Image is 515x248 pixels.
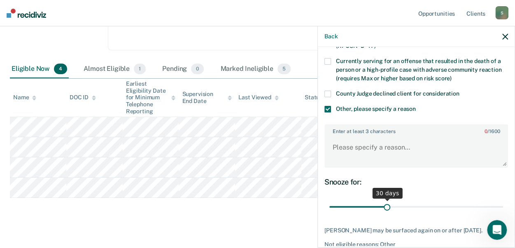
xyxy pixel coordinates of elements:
span: County Judge declined client for consideration [336,90,459,97]
div: 30 days [373,188,403,199]
div: Name [13,94,36,101]
div: Earliest Eligibility Date for Minimum Telephone Reporting [126,80,176,115]
span: 0 [485,129,487,134]
div: Marked Ineligible [219,60,292,78]
span: Other, please specify a reason [336,105,416,112]
div: Almost Eligible [82,60,147,78]
span: Designated as Reentry Project for Offenders with Special Needs (RPOSN - D-47) [336,34,507,49]
span: 5 [277,63,291,74]
span: 0 [191,63,204,74]
div: Status [305,94,322,101]
span: 1 [134,63,146,74]
div: Supervision End Date [182,91,232,105]
div: [PERSON_NAME] may be surfaced again on or after [DATE]. [324,227,508,234]
div: Last Viewed [238,94,278,101]
div: DOC ID [70,94,96,101]
button: Back [324,33,338,40]
div: Not eligible reasons: Other [324,241,508,248]
div: Eligible Now [10,60,69,78]
iframe: Intercom live chat [487,220,507,240]
img: Recidiviz [7,9,46,18]
label: Enter at least 3 characters [325,125,507,134]
div: Snooze for: [324,178,508,187]
span: 4 [54,63,67,74]
span: / 1600 [485,129,500,134]
div: Pending [161,60,205,78]
div: S [495,6,508,19]
span: Currently serving for an offense that resulted in the death of a person or a high-profile case wi... [336,58,501,82]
